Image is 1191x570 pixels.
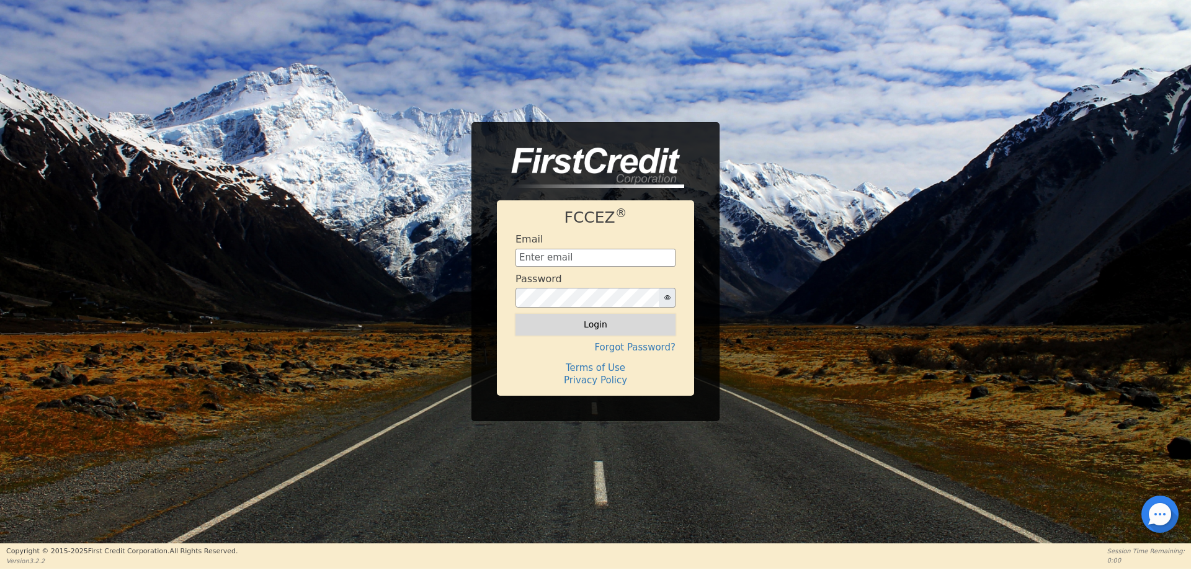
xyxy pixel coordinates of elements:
[515,375,676,386] h4: Privacy Policy
[6,556,238,566] p: Version 3.2.2
[515,208,676,227] h1: FCCEZ
[515,288,659,308] input: password
[1107,556,1185,565] p: 0:00
[497,148,684,189] img: logo-CMu_cnol.png
[515,314,676,335] button: Login
[6,546,238,557] p: Copyright © 2015- 2025 First Credit Corporation.
[615,207,627,220] sup: ®
[515,342,676,353] h4: Forgot Password?
[515,233,543,245] h4: Email
[515,362,676,373] h4: Terms of Use
[169,547,238,555] span: All Rights Reserved.
[515,249,676,267] input: Enter email
[515,273,562,285] h4: Password
[1107,546,1185,556] p: Session Time Remaining:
